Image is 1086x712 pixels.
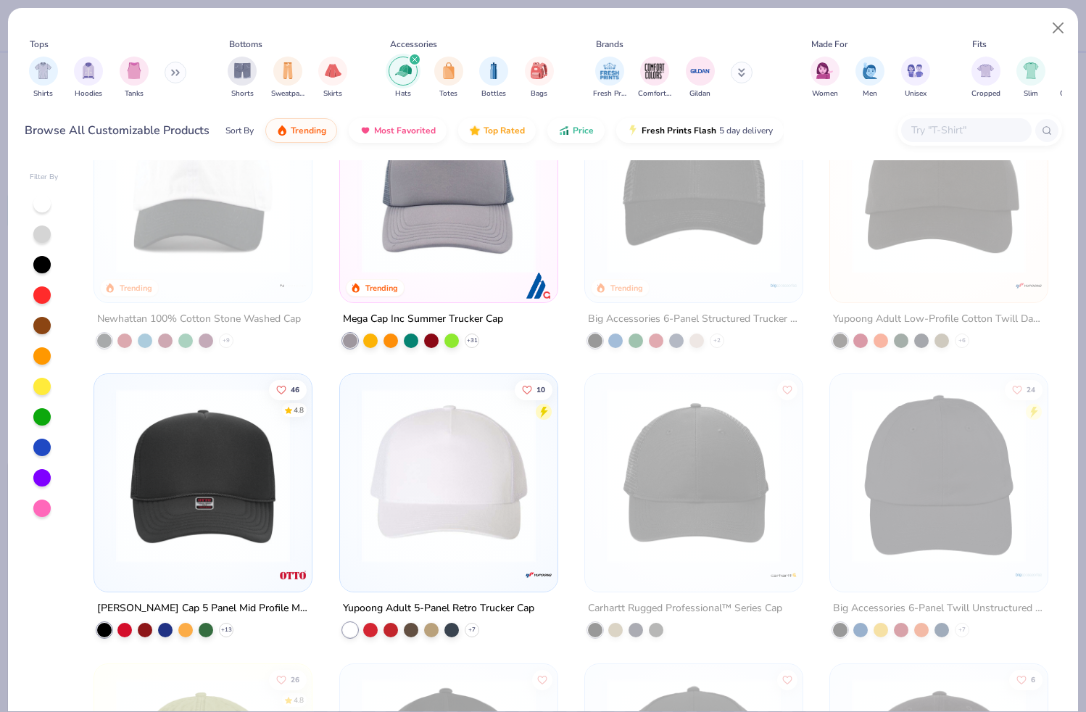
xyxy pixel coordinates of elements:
[265,118,337,143] button: Trending
[74,57,103,99] div: filter for Hoodies
[616,118,784,143] button: Fresh Prints Flash5 day delivery
[389,57,418,99] button: filter button
[271,88,304,99] span: Sweatpants
[374,125,436,136] span: Most Favorited
[395,88,411,99] span: Hats
[596,38,623,51] div: Brands
[458,118,536,143] button: Top Rated
[35,62,51,79] img: Shirts Image
[977,62,994,79] img: Cropped Image
[468,626,476,634] span: + 7
[1023,62,1039,79] img: Slim Image
[1016,57,1045,99] div: filter for Slim
[120,57,149,99] button: filter button
[318,57,347,99] button: filter button
[389,57,418,99] div: filter for Hats
[479,57,508,99] div: filter for Bottles
[225,124,254,137] div: Sort By
[484,125,525,136] span: Top Rated
[816,62,833,79] img: Women Image
[466,336,477,345] span: + 31
[524,560,553,589] img: Yupoong logo
[777,380,797,400] button: Like
[280,62,296,79] img: Sweatpants Image
[228,57,257,99] div: filter for Shorts
[833,600,1045,618] div: Big Accessories 6-Panel Twill Unstructured Cap
[719,123,773,139] span: 5 day delivery
[788,99,977,273] img: 0440a959-6f9e-4322-ab98-6a5bdd08cab2
[486,62,502,79] img: Bottles Image
[901,57,930,99] div: filter for Unisex
[901,57,930,99] button: filter button
[479,57,508,99] button: filter button
[1024,88,1038,99] span: Slim
[600,389,788,563] img: befe5c91-405d-450c-a7d8-204f8084045d
[1027,386,1035,394] span: 24
[269,380,307,400] button: Like
[811,57,840,99] div: filter for Women
[434,57,463,99] div: filter for Totes
[531,669,552,690] button: Like
[905,88,927,99] span: Unisex
[294,695,304,705] div: 4.8
[958,336,966,345] span: + 6
[627,125,639,136] img: flash.gif
[294,405,304,416] div: 4.8
[1014,560,1043,589] img: Big Accessories logo
[862,62,878,79] img: Men Image
[713,336,721,345] span: + 2
[279,560,308,589] img: Otto Cap logo
[686,57,715,99] button: filter button
[469,125,481,136] img: TopRated.gif
[777,669,797,690] button: Like
[689,88,710,99] span: Gildan
[109,389,297,563] img: 31d1171b-c302-40d8-a1fe-679e4cf1ca7b
[531,88,547,99] span: Bags
[231,88,254,99] span: Shorts
[812,88,838,99] span: Women
[390,38,437,51] div: Accessories
[644,60,666,82] img: Comfort Colors Image
[525,57,554,99] button: filter button
[971,88,1000,99] span: Cropped
[33,88,53,99] span: Shirts
[126,62,142,79] img: Tanks Image
[769,560,798,589] img: Carhartt logo
[855,57,884,99] div: filter for Men
[325,62,341,79] img: Skirts Image
[514,380,552,400] button: Like
[1014,271,1043,300] img: Yupoong logo
[855,57,884,99] button: filter button
[593,88,626,99] span: Fresh Prints
[536,386,544,394] span: 10
[481,88,506,99] span: Bottles
[1009,669,1043,690] button: Like
[271,57,304,99] div: filter for Sweatpants
[593,57,626,99] button: filter button
[833,310,1045,328] div: Yupoong Adult Low-Profile Cotton Twill Dad Cap
[229,38,262,51] div: Bottoms
[638,88,671,99] span: Comfort Colors
[349,118,447,143] button: Most Favorited
[638,57,671,99] div: filter for Comfort Colors
[543,389,731,563] img: 5207056a-04a1-4d44-905c-786e19b406ba
[291,676,299,683] span: 26
[343,310,503,328] div: Mega Cap Inc Summer Trucker Cap
[291,386,299,394] span: 46
[276,125,288,136] img: trending.gif
[638,57,671,99] button: filter button
[80,62,96,79] img: Hoodies Image
[97,310,301,328] div: Newhattan 100% Cotton Stone Washed Cap
[958,626,966,634] span: + 7
[221,626,232,634] span: + 13
[74,57,103,99] button: filter button
[811,38,847,51] div: Made For
[323,88,342,99] span: Skirts
[1031,676,1035,683] span: 6
[234,62,251,79] img: Shorts Image
[907,62,924,79] img: Unisex Image
[910,122,1021,138] input: Try "T-Shirt"
[971,57,1000,99] button: filter button
[845,99,1033,273] img: 91da48b3-aa69-409d-b468-4b74b3526cc0
[97,600,309,618] div: [PERSON_NAME] Cap 5 Panel Mid Profile Mesh Back Trucker Hat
